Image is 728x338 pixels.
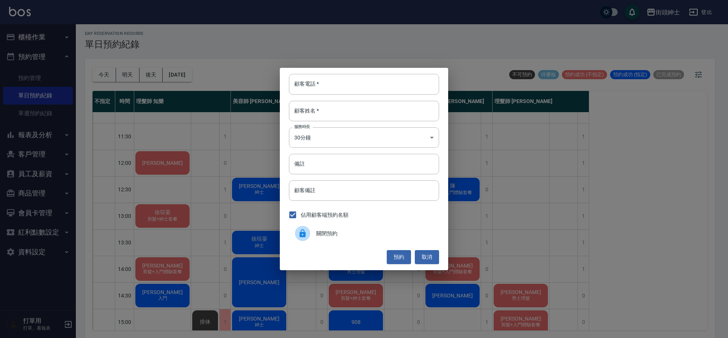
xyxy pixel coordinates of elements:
[387,250,411,264] button: 預約
[289,127,439,148] div: 30分鐘
[294,124,310,130] label: 服務時長
[289,223,439,244] div: 關閉預約
[415,250,439,264] button: 取消
[316,230,433,238] span: 關閉預約
[301,211,348,219] span: 佔用顧客端預約名額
